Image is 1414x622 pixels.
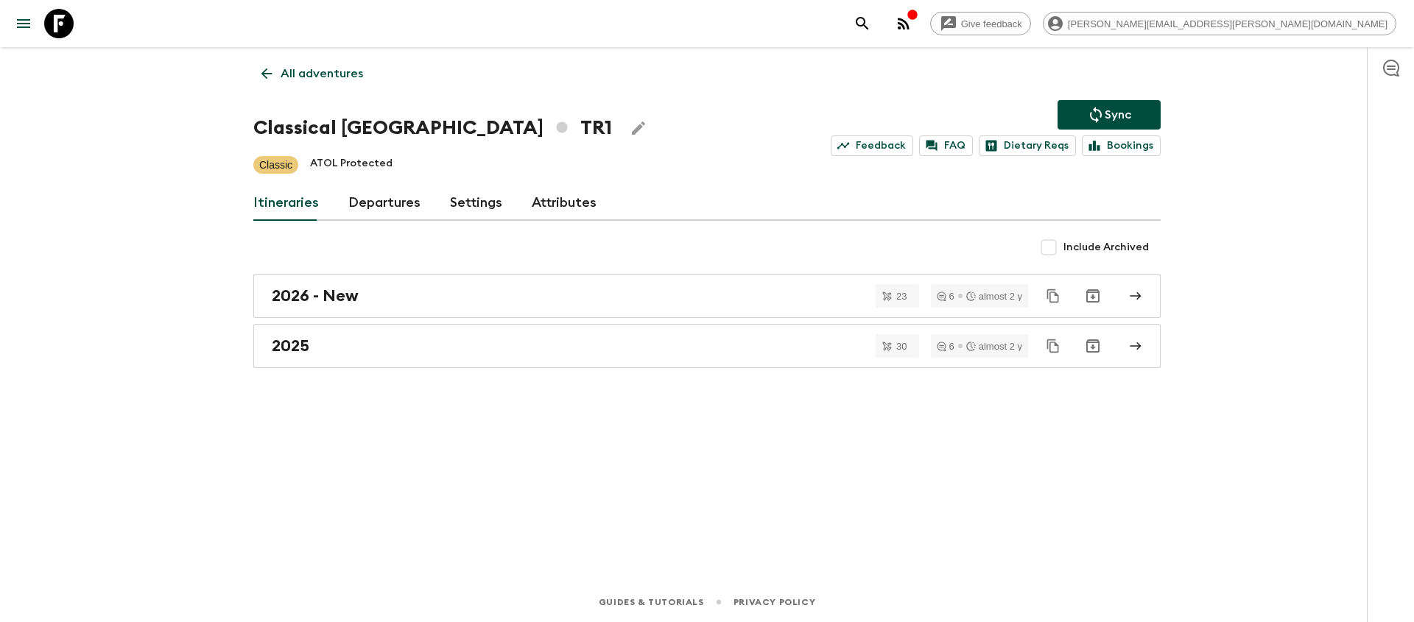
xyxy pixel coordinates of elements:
a: FAQ [919,135,973,156]
p: Classic [259,158,292,172]
a: Privacy Policy [734,594,815,610]
button: Archive [1078,281,1108,311]
div: [PERSON_NAME][EMAIL_ADDRESS][PERSON_NAME][DOMAIN_NAME] [1043,12,1396,35]
a: 2025 [253,324,1161,368]
h1: Classical [GEOGRAPHIC_DATA] TR1 [253,113,612,143]
a: Give feedback [930,12,1031,35]
a: Departures [348,185,421,221]
p: ATOL Protected [310,156,393,174]
p: All adventures [281,65,363,82]
button: Sync adventure departures to the booking engine [1058,100,1161,130]
a: Settings [450,185,502,221]
span: Give feedback [953,18,1030,29]
button: menu [9,9,38,38]
a: Attributes [532,185,597,221]
div: almost 2 y [966,291,1022,301]
a: Guides & Tutorials [599,594,704,610]
span: Include Archived [1063,240,1149,255]
p: Sync [1105,106,1131,124]
div: 6 [937,342,954,351]
a: Dietary Reqs [979,135,1076,156]
div: almost 2 y [966,342,1022,351]
div: 6 [937,291,954,301]
a: Feedback [831,135,913,156]
button: Duplicate [1040,283,1066,309]
span: 23 [887,291,915,301]
a: All adventures [253,59,371,88]
button: Edit Adventure Title [624,113,653,143]
a: Bookings [1082,135,1161,156]
h2: 2025 [272,336,309,356]
span: [PERSON_NAME][EMAIL_ADDRESS][PERSON_NAME][DOMAIN_NAME] [1060,18,1396,29]
h2: 2026 - New [272,286,359,305]
a: 2026 - New [253,274,1161,318]
button: search adventures [848,9,877,38]
button: Duplicate [1040,333,1066,359]
a: Itineraries [253,185,319,221]
button: Archive [1078,331,1108,361]
span: 30 [887,342,915,351]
